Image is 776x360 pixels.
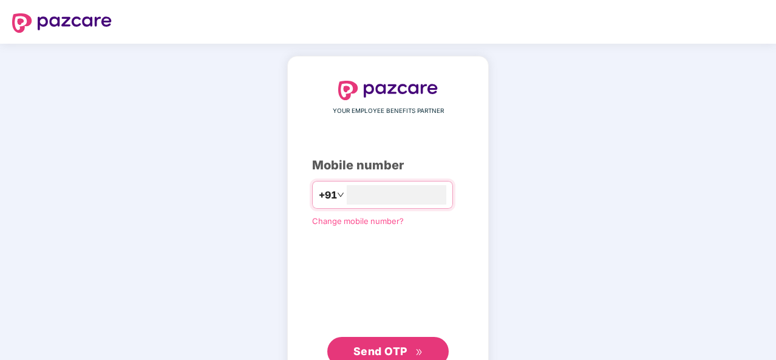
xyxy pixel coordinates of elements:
img: logo [338,81,438,100]
span: double-right [415,348,423,356]
span: down [337,191,344,199]
img: logo [12,13,112,33]
span: YOUR EMPLOYEE BENEFITS PARTNER [333,106,444,116]
span: +91 [319,188,337,203]
a: Change mobile number? [312,216,404,226]
div: Mobile number [312,156,464,175]
span: Send OTP [353,345,407,358]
